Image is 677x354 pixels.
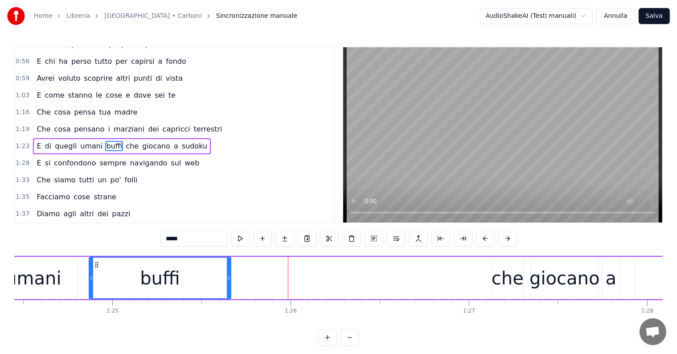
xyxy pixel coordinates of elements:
[36,90,42,100] span: E
[78,175,95,185] span: tutti
[16,142,29,151] span: 1:23
[7,7,25,25] img: youka
[16,125,29,134] span: 1:19
[67,90,93,100] span: stanno
[157,56,164,66] span: a
[97,209,109,219] span: dei
[639,8,670,24] button: Salva
[147,124,160,134] span: dei
[16,210,29,218] span: 1:37
[36,124,51,134] span: Che
[16,176,29,185] span: 1:33
[154,90,166,100] span: sei
[596,8,635,24] button: Annulla
[16,159,29,168] span: 1:28
[141,141,171,151] span: giocano
[492,265,524,292] div: che
[93,192,117,202] span: strane
[133,90,152,100] span: dove
[36,192,71,202] span: Facciamo
[57,73,81,83] span: voluto
[99,158,127,168] span: sempre
[16,193,29,202] span: 1:35
[463,308,475,315] div: 1:27
[107,308,119,315] div: 1:25
[165,56,187,66] span: fondo
[111,209,131,219] span: pazzi
[184,158,200,168] span: web
[62,209,77,219] span: agli
[140,265,180,292] div: buffi
[170,158,182,168] span: sul
[640,318,666,345] a: Aprire la chat
[98,107,112,117] span: tua
[16,74,29,83] span: 0:59
[162,124,191,134] span: capricci
[133,73,153,83] span: punti
[58,56,69,66] span: ha
[155,73,163,83] span: di
[53,175,77,185] span: siamo
[83,73,113,83] span: scoprire
[44,90,66,100] span: come
[70,56,92,66] span: perso
[36,209,61,219] span: Diamo
[216,12,297,21] span: Sincronizzazione manuale
[173,141,179,151] span: a
[36,175,51,185] span: Che
[105,141,123,151] span: buffi
[73,192,91,202] span: cose
[73,107,96,117] span: pensa
[44,158,52,168] span: si
[606,265,617,292] div: a
[641,308,653,315] div: 1:28
[53,158,97,168] span: confondono
[36,141,42,151] span: E
[115,56,128,66] span: per
[125,141,140,151] span: che
[107,124,111,134] span: i
[124,175,139,185] span: folli
[34,12,52,21] a: Home
[529,265,599,292] div: giocano
[36,73,55,83] span: Avrei
[113,124,145,134] span: marziani
[36,56,42,66] span: E
[129,158,168,168] span: navigando
[36,158,42,168] span: E
[53,107,72,117] span: cosa
[44,141,53,151] span: di
[125,90,131,100] span: e
[168,90,176,100] span: te
[73,124,105,134] span: pensano
[79,141,103,151] span: umani
[97,175,107,185] span: un
[34,12,297,21] nav: breadcrumb
[16,57,29,66] span: 0:56
[16,91,29,100] span: 1:03
[130,56,156,66] span: capirsi
[109,175,122,185] span: po'
[5,265,61,292] div: umani
[54,141,78,151] span: quegli
[66,12,90,21] a: Libreria
[165,73,184,83] span: vista
[16,108,29,117] span: 1:16
[36,107,51,117] span: Che
[181,141,208,151] span: sudoku
[105,90,123,100] span: cose
[114,107,139,117] span: madre
[94,56,113,66] span: tutto
[115,73,131,83] span: altri
[53,124,72,134] span: cosa
[193,124,223,134] span: terrestri
[79,209,95,219] span: altri
[95,90,103,100] span: le
[104,12,202,21] a: [GEOGRAPHIC_DATA] • Carboni
[285,308,297,315] div: 1:26
[44,56,56,66] span: chi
